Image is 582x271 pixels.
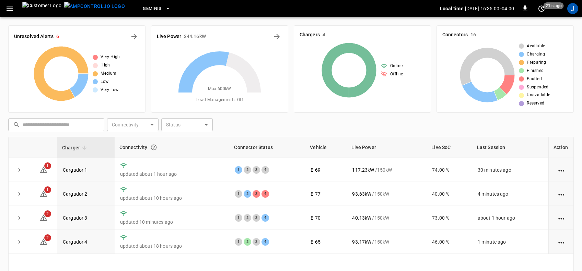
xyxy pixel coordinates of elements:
div: 4 [261,190,269,198]
td: 40.00 % [427,182,472,206]
button: Energy Overview [271,31,282,42]
span: Offline [390,71,403,78]
button: expand row [14,165,24,175]
th: Connector Status [229,137,305,158]
button: set refresh interval [536,3,547,14]
td: 74.00 % [427,158,472,182]
div: Connectivity [119,141,225,153]
span: Geminis [143,5,162,13]
h6: 4 [323,31,325,39]
a: 1 [39,190,48,196]
a: 1 [39,167,48,172]
span: 2 [44,210,51,217]
th: Last Session [472,137,548,158]
p: updated about 10 hours ago [120,195,224,201]
span: Reserved [527,100,544,107]
div: 2 [244,214,251,222]
span: Low [101,78,108,85]
td: 73.00 % [427,206,472,230]
a: Cargador 1 [63,167,88,173]
div: action cell options [557,238,566,245]
span: Very Low [101,87,118,94]
div: 3 [253,238,260,246]
h6: Live Power [157,33,181,40]
div: 1 [235,166,242,174]
a: Cargador 2 [63,191,88,197]
a: E-70 [311,215,321,221]
td: 30 minutes ago [472,158,548,182]
span: Max. 600 kW [208,86,231,93]
a: E-77 [311,191,321,197]
div: 2 [244,190,251,198]
button: expand row [14,213,24,223]
a: Cargador 3 [63,215,88,221]
button: All Alerts [129,31,140,42]
span: High [101,62,110,69]
p: updated about 18 hours ago [120,243,224,249]
a: E-65 [311,239,321,245]
div: 3 [253,166,260,174]
p: 93.63 kW [352,190,371,197]
p: 40.13 kW [352,214,371,221]
img: ampcontrol.io logo [64,2,125,11]
a: Cargador 4 [63,239,88,245]
h6: Connectors [442,31,468,39]
th: Action [548,137,573,158]
span: Very High [101,54,120,61]
button: Connection between the charger and our software. [148,141,160,153]
a: 2 [39,215,48,220]
div: / 150 kW [352,167,421,173]
th: Live SoC [427,137,472,158]
span: Charger [62,144,89,152]
span: Preparing [527,59,546,66]
span: Unavailable [527,92,550,99]
div: 1 [235,190,242,198]
div: / 150 kW [352,190,421,197]
span: Suspended [527,84,549,91]
h6: 344.16 kW [184,33,206,40]
td: about 1 hour ago [472,206,548,230]
div: profile-icon [567,3,578,14]
img: Customer Logo [22,2,61,15]
p: updated about 1 hour ago [120,171,224,177]
div: action cell options [557,190,566,197]
div: 1 [235,214,242,222]
span: Available [527,43,545,50]
div: 1 [235,238,242,246]
p: [DATE] 16:35:00 -04:00 [465,5,514,12]
span: 1 [44,186,51,193]
span: 1 [44,162,51,169]
div: 4 [261,238,269,246]
a: E-69 [311,167,321,173]
h6: 16 [470,31,476,39]
td: 46.00 % [427,230,472,254]
div: 4 [261,214,269,222]
a: 2 [39,239,48,244]
span: Medium [101,70,116,77]
div: 2 [244,166,251,174]
div: / 150 kW [352,214,421,221]
p: Local time [440,5,464,12]
td: 4 minutes ago [472,182,548,206]
div: / 150 kW [352,238,421,245]
span: Finished [527,67,544,74]
span: Charging [527,51,545,58]
h6: Unresolved Alerts [14,33,54,40]
span: Faulted [527,76,542,83]
button: Geminis [140,2,173,15]
th: Live Power [347,137,427,158]
td: 1 minute ago [472,230,548,254]
div: action cell options [557,167,566,173]
span: 2 [44,234,51,241]
div: 3 [253,190,260,198]
p: 117.23 kW [352,167,374,173]
div: 2 [244,238,251,246]
div: 4 [261,166,269,174]
h6: 6 [56,33,59,40]
th: Vehicle [305,137,347,158]
span: Online [390,63,403,70]
div: action cell options [557,214,566,221]
button: expand row [14,189,24,199]
span: 21 s ago [544,2,564,9]
button: expand row [14,237,24,247]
